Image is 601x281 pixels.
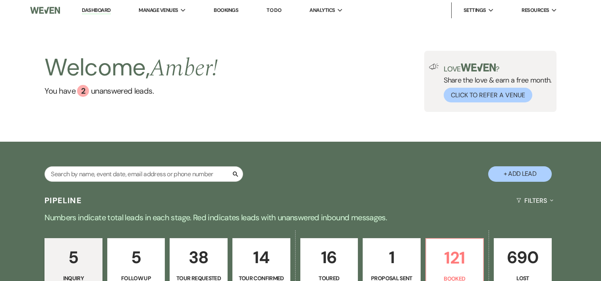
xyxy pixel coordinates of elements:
[30,2,60,19] img: Weven Logo
[464,6,486,14] span: Settings
[499,244,547,271] p: 690
[44,195,82,206] h3: Pipeline
[439,64,552,102] div: Share the love & earn a free month.
[309,6,335,14] span: Analytics
[44,85,218,97] a: You have 2 unanswered leads.
[368,244,415,271] p: 1
[50,244,97,271] p: 5
[444,88,532,102] button: Click to Refer a Venue
[522,6,549,14] span: Resources
[175,244,222,271] p: 38
[112,244,160,271] p: 5
[44,51,218,85] h2: Welcome,
[267,7,281,13] a: To Do
[238,244,285,271] p: 14
[15,211,587,224] p: Numbers indicate total leads in each stage. Red indicates leads with unanswered inbound messages.
[444,64,552,73] p: Love ?
[513,190,557,211] button: Filters
[82,7,110,14] a: Dashboard
[150,50,218,87] span: Amber !
[488,166,552,182] button: + Add Lead
[139,6,178,14] span: Manage Venues
[44,166,243,182] input: Search by name, event date, email address or phone number
[214,7,238,13] a: Bookings
[431,244,479,271] p: 121
[429,64,439,70] img: loud-speaker-illustration.svg
[461,64,496,71] img: weven-logo-green.svg
[77,85,89,97] div: 2
[305,244,353,271] p: 16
